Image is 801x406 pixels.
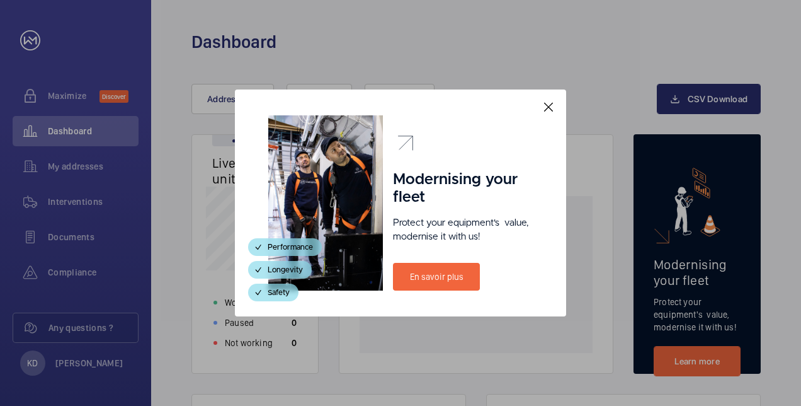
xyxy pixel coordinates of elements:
a: En savoir plus [393,263,480,291]
div: Safety [248,284,298,301]
div: Performance [248,238,322,256]
div: Longevity [248,261,312,279]
h1: Modernising your fleet [393,171,533,206]
p: Protect your equipment's value, modernise it with us! [393,216,533,244]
